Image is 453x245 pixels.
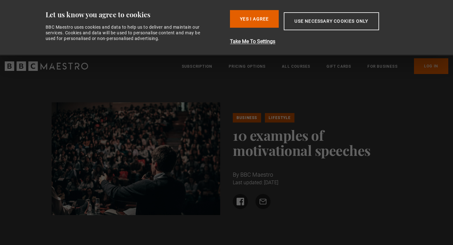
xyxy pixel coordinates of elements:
[233,113,261,122] a: Business
[182,63,212,70] a: Subscription
[327,63,351,70] a: Gift Cards
[367,63,397,70] a: For business
[233,128,402,158] h1: 10 examples of motivational speeches
[282,63,310,70] a: All Courses
[46,24,207,42] div: BBC Maestro uses cookies and data to help us to deliver and maintain our services. Cookies and da...
[230,10,279,28] button: Yes I Agree
[5,61,88,71] svg: BBC Maestro
[233,179,278,185] time: Last updated: [DATE]
[414,58,448,74] a: Log In
[46,10,225,19] div: Let us know you agree to cookies
[240,171,273,178] span: BBC Maestro
[182,58,448,74] nav: Primary
[265,113,295,122] a: Lifestyle
[233,171,239,178] span: By
[52,102,221,215] img: speech to crowd
[229,63,266,70] a: Pricing Options
[284,12,379,30] button: Use necessary cookies only
[230,38,412,45] button: Take Me To Settings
